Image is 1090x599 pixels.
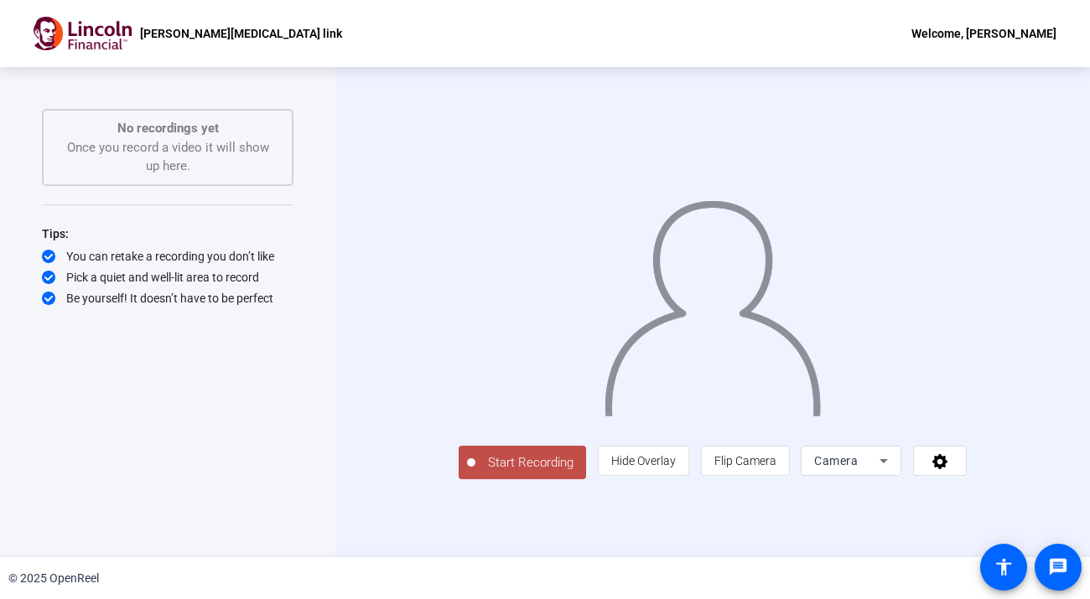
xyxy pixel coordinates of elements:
div: Tips: [42,224,293,244]
mat-icon: accessibility [994,557,1014,577]
button: Hide Overlay [598,446,689,476]
img: OpenReel logo [34,17,132,50]
span: Flip Camera [714,454,776,467]
span: Start Recording [475,453,586,472]
span: Camera [814,454,858,467]
mat-icon: message [1048,557,1068,577]
button: Flip Camera [701,446,790,476]
img: overlay [603,188,823,416]
button: Start Recording [459,446,586,479]
div: Welcome, [PERSON_NAME] [911,23,1056,44]
p: [PERSON_NAME][MEDICAL_DATA] link [140,23,342,44]
div: You can retake a recording you don’t like [42,248,293,265]
span: Hide Overlay [611,454,676,467]
p: No recordings yet [60,119,275,138]
div: Once you record a video it will show up here. [60,119,275,176]
div: Pick a quiet and well-lit area to record [42,269,293,286]
div: © 2025 OpenReel [8,570,99,587]
div: Be yourself! It doesn’t have to be perfect [42,290,293,307]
